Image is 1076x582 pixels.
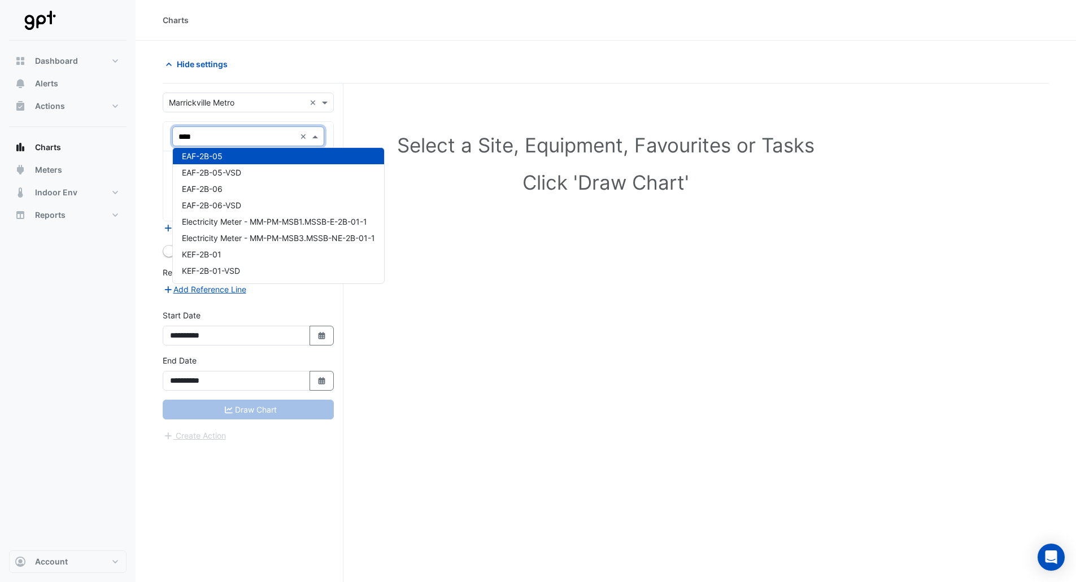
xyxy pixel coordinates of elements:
span: Clear [300,130,310,142]
app-icon: Alerts [15,78,26,89]
button: Dashboard [9,50,127,72]
span: EAF-2B-05-VSD [182,168,241,177]
span: Hide settings [177,58,228,70]
span: EAF-2B-06 [182,184,223,194]
span: KEF-2B-01 [182,250,221,259]
span: KEF-2B-01-VSD [182,266,240,275]
button: Add Reference Line [163,283,247,296]
app-icon: Meters [15,164,26,176]
app-icon: Actions [15,100,26,112]
label: Reference Lines [163,266,222,278]
fa-icon: Select Date [317,331,327,340]
button: Alerts [9,72,127,95]
span: Alerts [35,78,58,89]
button: Indoor Env [9,181,127,204]
span: Indoor Env [35,187,77,198]
div: Open Intercom Messenger [1038,544,1065,571]
span: EAF-2B-06-VSD [182,200,241,210]
button: Account [9,550,127,573]
span: Meters [35,164,62,176]
fa-icon: Select Date [317,376,327,386]
label: Start Date [163,309,201,321]
span: Charts [35,142,61,153]
button: Charts [9,136,127,159]
app-icon: Charts [15,142,26,153]
app-icon: Indoor Env [15,187,26,198]
span: Actions [35,100,65,112]
button: Meters [9,159,127,181]
span: KEF-2B-02 [182,282,222,292]
button: Actions [9,95,127,117]
div: Charts [163,14,189,26]
label: End Date [163,355,197,366]
div: Options List [173,148,384,283]
h1: Click 'Draw Chart' [188,170,1024,194]
button: Reports [9,204,127,226]
span: Account [35,556,68,567]
button: Add Equipment [163,222,231,235]
app-escalated-ticket-create-button: Please correct errors first [163,430,226,439]
span: Dashboard [35,55,78,67]
app-icon: Reports [15,209,26,221]
img: Company Logo [14,9,64,32]
span: Electricity Meter - MM-PM-MSB1.MSSB-E-2B-01-1 [182,217,367,226]
span: Electricity Meter - MM-PM-MSB3.MSSB-NE-2B-01-1 [182,233,375,243]
span: Reports [35,209,66,221]
button: Hide settings [163,54,235,74]
app-icon: Dashboard [15,55,26,67]
span: EAF-2B-05 [182,151,223,161]
span: Clear [310,97,319,108]
h1: Select a Site, Equipment, Favourites or Tasks [188,133,1024,157]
